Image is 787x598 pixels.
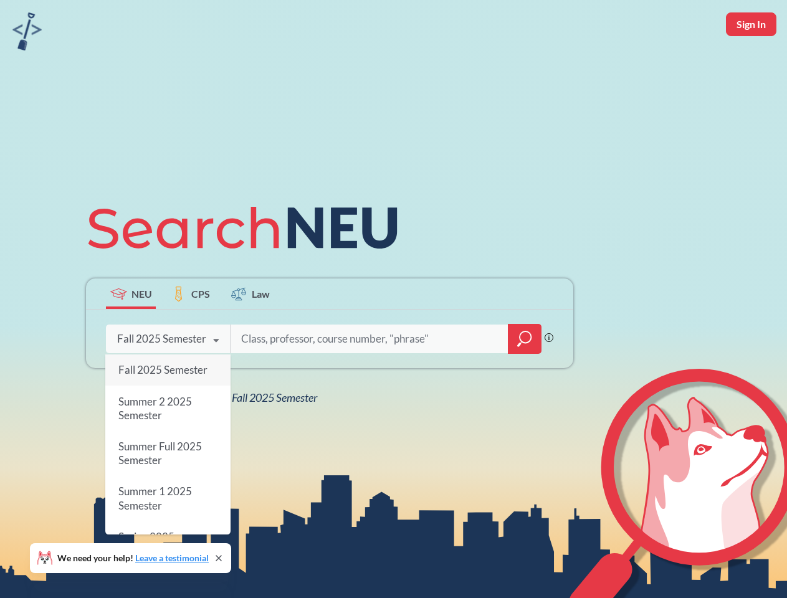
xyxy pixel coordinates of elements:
span: Fall 2025 Semester [118,363,207,376]
span: Summer 2 2025 Semester [118,395,192,422]
div: magnifying glass [508,324,541,354]
span: We need your help! [57,554,209,562]
span: Law [252,287,270,301]
button: Sign In [726,12,776,36]
input: Class, professor, course number, "phrase" [240,326,499,352]
span: Summer Full 2025 Semester [118,440,202,467]
a: sandbox logo [12,12,42,54]
span: CPS [191,287,210,301]
a: Leave a testimonial [135,553,209,563]
span: Summer 1 2025 Semester [118,485,192,512]
span: Spring 2025 Semester [118,530,174,557]
img: sandbox logo [12,12,42,50]
svg: magnifying glass [517,330,532,348]
span: NEU [131,287,152,301]
span: NEU Fall 2025 Semester [208,391,317,404]
div: Fall 2025 Semester [117,332,206,346]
